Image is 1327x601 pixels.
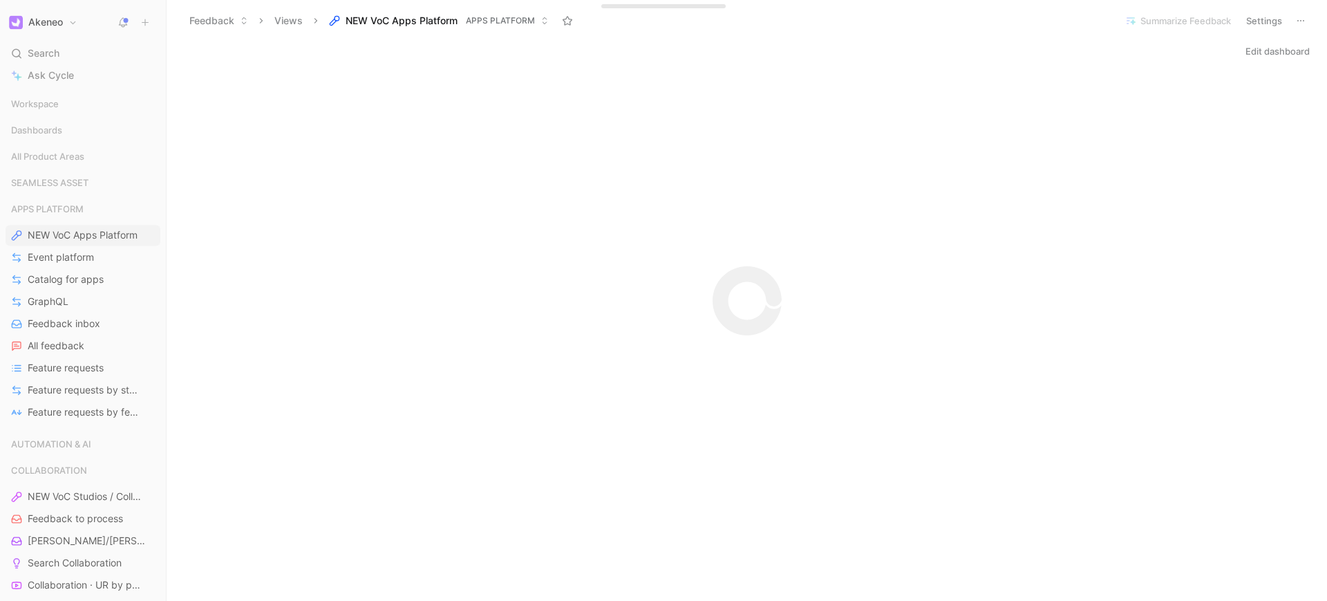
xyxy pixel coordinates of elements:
span: Workspace [11,97,59,111]
span: APPS PLATFORM [466,14,535,28]
img: Akeneo [9,15,23,29]
a: NEW VoC Studios / Collaboration [6,486,160,507]
a: Ask Cycle [6,65,160,86]
div: Dashboards [6,120,160,140]
a: Feature requests by status [6,380,160,400]
span: Feedback to process [28,512,123,526]
span: GraphQL [28,295,68,308]
div: SEAMLESS ASSET [6,172,160,193]
div: APPS PLATFORMNEW VoC Apps PlatformEvent platformCatalog for appsGraphQLFeedback inboxAll feedback... [6,198,160,423]
span: [PERSON_NAME]/[PERSON_NAME] Calls [28,534,146,548]
span: Feature requests [28,361,104,375]
a: Feedback inbox [6,313,160,334]
div: AUTOMATION & AI [6,434,160,459]
a: NEW VoC Apps Platform [6,225,160,246]
div: Search [6,43,160,64]
span: Dashboards [11,123,62,137]
a: Event platform [6,247,160,268]
div: AUTOMATION & AI [6,434,160,454]
div: All Product Areas [6,146,160,167]
span: SEAMLESS ASSET [11,176,88,189]
span: NEW VoC Studios / Collaboration [28,490,144,503]
span: COLLABORATION [11,463,87,477]
h1: Akeneo [28,17,63,28]
div: SEAMLESS ASSET [6,172,160,197]
button: Views [268,10,309,31]
button: Summarize Feedback [1119,11,1237,30]
a: Feature requests [6,358,160,378]
span: Search [28,45,59,62]
a: Catalog for apps [6,269,160,290]
a: All feedback [6,335,160,356]
span: Feedback inbox [28,317,100,331]
span: AUTOMATION & AI [11,437,91,451]
button: Feedback [183,10,254,31]
span: All feedback [28,339,84,353]
span: Feature requests by status [28,383,142,397]
button: NEW VoC Apps PlatformAPPS PLATFORM [323,10,555,31]
span: APPS PLATFORM [11,202,84,216]
span: Collaboration · UR by project [28,578,142,592]
span: Event platform [28,250,94,264]
div: APPS PLATFORM [6,198,160,219]
span: Search Collaboration [28,556,122,570]
span: Feature requests by feature [28,405,142,419]
div: All Product Areas [6,146,160,171]
div: Dashboards [6,120,160,145]
span: Ask Cycle [28,67,74,84]
button: AkeneoAkeneo [6,12,81,32]
a: Feedback to process [6,508,160,529]
div: Workspace [6,93,160,114]
div: COLLABORATION [6,460,160,481]
button: Edit dashboard [1239,41,1316,61]
span: All Product Areas [11,149,84,163]
a: Collaboration · UR by project [6,575,160,595]
a: GraphQL [6,291,160,312]
a: Search Collaboration [6,553,160,573]
a: [PERSON_NAME]/[PERSON_NAME] Calls [6,530,160,551]
button: Settings [1240,11,1288,30]
a: Feature requests by feature [6,402,160,423]
span: Catalog for apps [28,272,104,286]
span: NEW VoC Apps Platform [346,14,458,28]
span: NEW VoC Apps Platform [28,228,138,242]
